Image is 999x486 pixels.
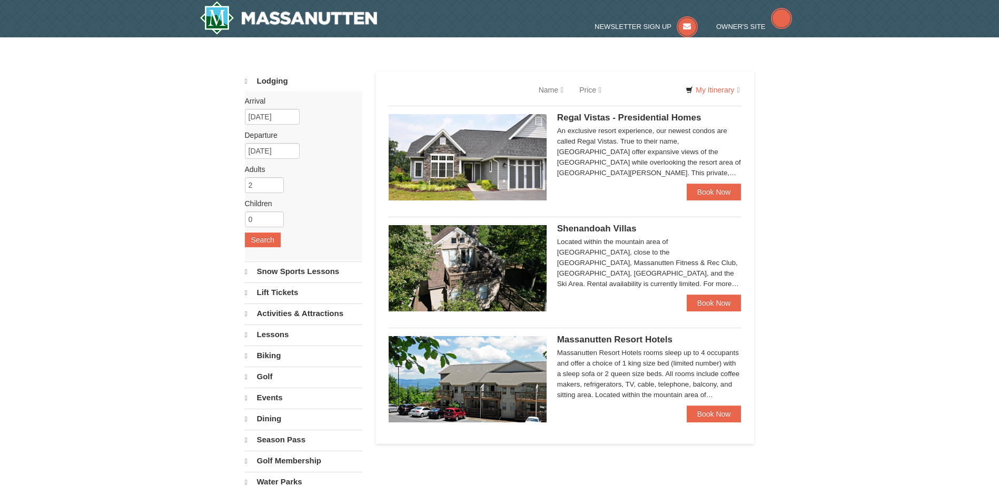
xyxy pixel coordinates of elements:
[200,1,378,35] a: Massanutten Resort
[557,335,672,345] span: Massanutten Resort Hotels
[245,303,362,323] a: Activities & Attractions
[679,82,746,98] a: My Itinerary
[245,388,362,408] a: Events
[245,325,362,345] a: Lessons
[200,1,378,35] img: Massanutten Resort Logo
[687,406,741,422] a: Book Now
[557,224,637,234] span: Shenandoah Villas
[557,126,741,178] div: An exclusive resort experience, our newest condos are called Regal Vistas. True to their name, [G...
[245,198,354,209] label: Children
[245,261,362,281] a: Snow Sports Lessons
[245,409,362,429] a: Dining
[595,23,671,31] span: Newsletter Sign Up
[557,113,701,123] span: Regal Vistas - Presidential Homes
[245,346,362,366] a: Biking
[687,295,741,311] a: Book Now
[687,184,741,200] a: Book Now
[245,164,354,175] label: Adults
[245,430,362,450] a: Season Pass
[245,282,362,302] a: Lift Tickets
[245,96,354,106] label: Arrival
[245,130,354,140] label: Departure
[245,367,362,387] a: Golf
[595,23,698,31] a: Newsletter Sign Up
[557,348,741,400] div: Massanutten Resort Hotels rooms sleep up to 4 occupants and offer a choice of 1 king size bed (li...
[389,336,547,422] img: 19219026-1-e3b4ac8e.jpg
[389,114,547,200] img: 19218991-1-902409a9.jpg
[716,23,766,31] span: Owner's Site
[389,225,547,311] img: 19219019-2-e70bf45f.jpg
[245,72,362,91] a: Lodging
[531,79,571,100] a: Name
[245,451,362,471] a: Golf Membership
[716,23,792,31] a: Owner's Site
[557,237,741,289] div: Located within the mountain area of [GEOGRAPHIC_DATA], close to the [GEOGRAPHIC_DATA], Massanutte...
[245,232,281,247] button: Search
[571,79,609,100] a: Price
